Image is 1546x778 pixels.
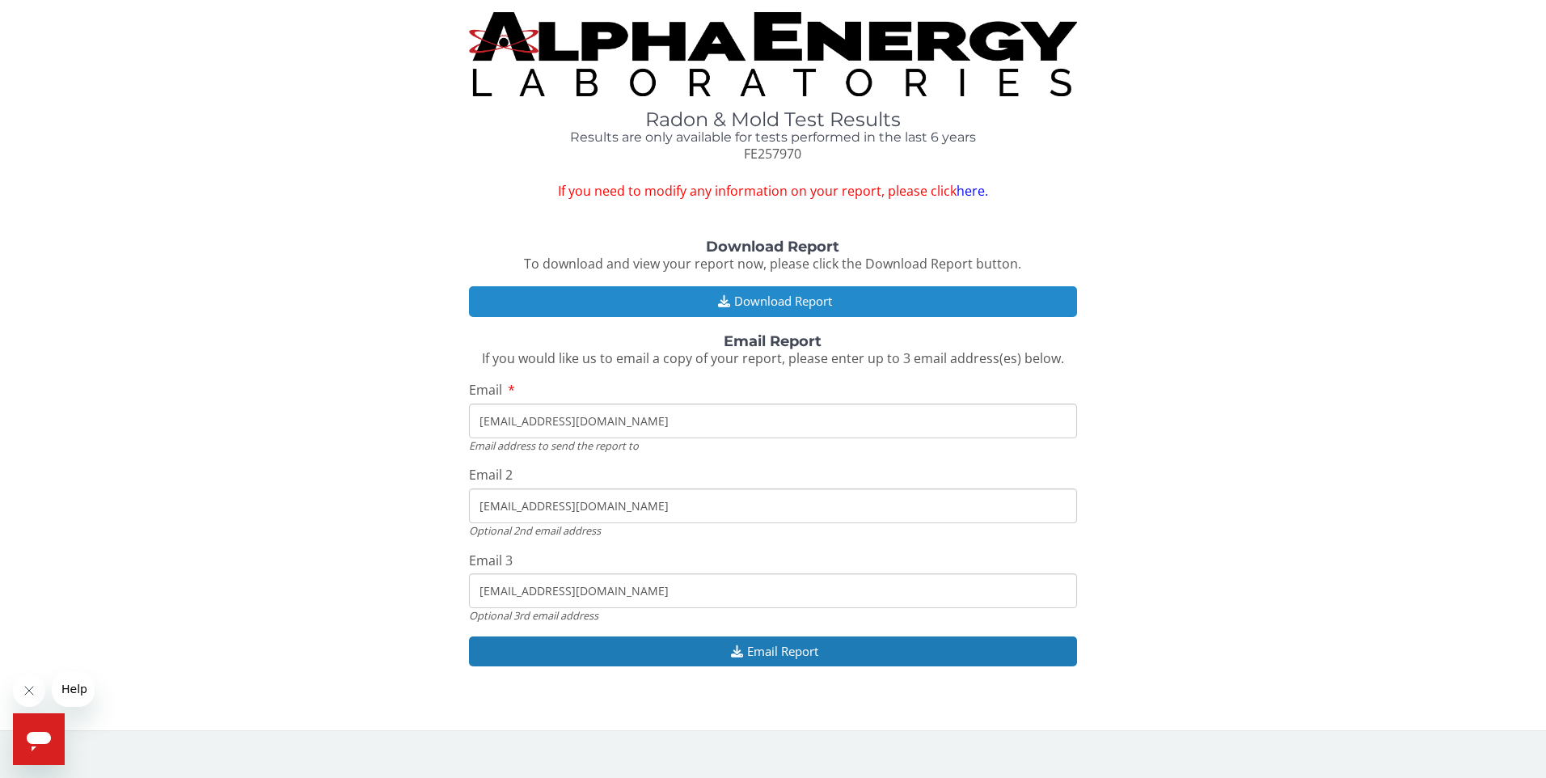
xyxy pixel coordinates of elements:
strong: Download Report [706,238,839,256]
span: To download and view your report now, please click the Download Report button. [524,255,1021,273]
span: FE257970 [744,145,801,163]
span: If you would like us to email a copy of your report, please enter up to 3 email address(es) below. [482,349,1064,367]
iframe: Close message [13,674,45,707]
img: TightCrop.jpg [469,12,1078,96]
div: Optional 2nd email address [469,523,1078,538]
h4: Results are only available for tests performed in the last 6 years [469,130,1078,145]
span: Email 2 [469,466,513,484]
h1: Radon & Mold Test Results [469,109,1078,130]
span: Email 3 [469,552,513,569]
span: Email [469,381,502,399]
a: here. [957,182,988,200]
div: Optional 3rd email address [469,608,1078,623]
div: Email address to send the report to [469,438,1078,453]
strong: Email Report [724,332,822,350]
button: Email Report [469,636,1078,666]
iframe: Message from company [52,671,95,707]
span: If you need to modify any information on your report, please click [469,182,1078,201]
iframe: Button to launch messaging window [13,713,65,765]
button: Download Report [469,286,1078,316]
